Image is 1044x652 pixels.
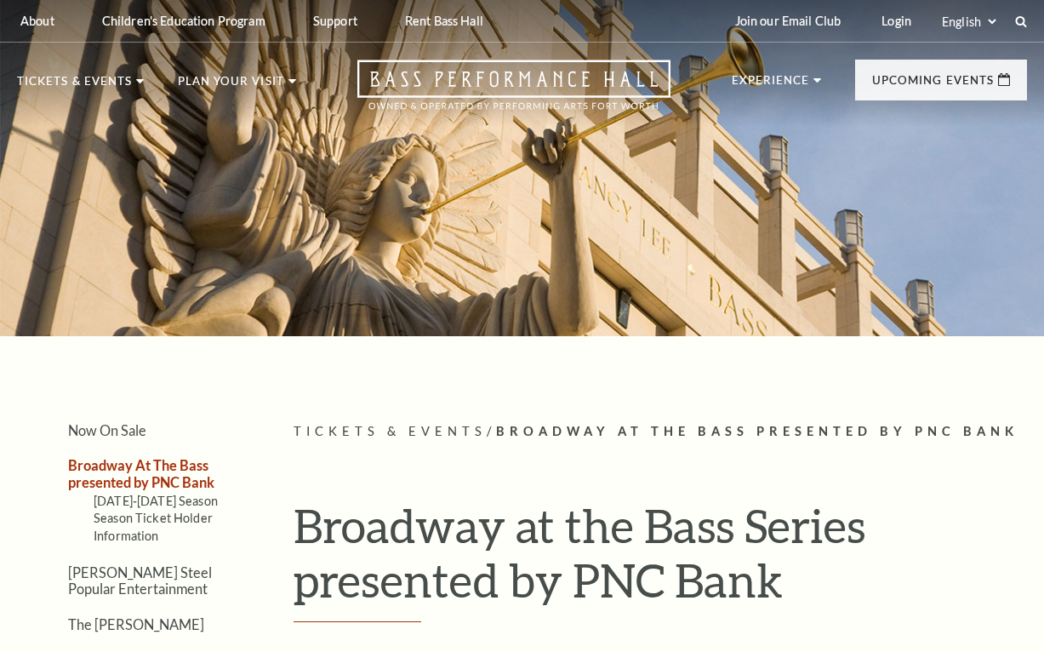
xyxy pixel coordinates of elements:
[68,422,146,438] a: Now On Sale
[732,75,810,95] p: Experience
[405,14,483,28] p: Rent Bass Hall
[68,457,214,489] a: Broadway At The Bass presented by PNC Bank
[17,76,132,96] p: Tickets & Events
[872,75,994,95] p: Upcoming Events
[20,14,54,28] p: About
[178,76,284,96] p: Plan Your Visit
[313,14,357,28] p: Support
[102,14,265,28] p: Children's Education Program
[294,424,487,438] span: Tickets & Events
[938,14,999,30] select: Select:
[294,498,1027,623] h1: Broadway at the Bass Series presented by PNC Bank
[94,511,213,542] a: Season Ticket Holder Information
[294,421,1027,443] p: /
[94,494,218,508] a: [DATE]-[DATE] Season
[496,424,1018,438] span: Broadway At The Bass presented by PNC Bank
[68,616,204,632] a: The [PERSON_NAME]
[68,564,212,597] a: [PERSON_NAME] Steel Popular Entertainment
